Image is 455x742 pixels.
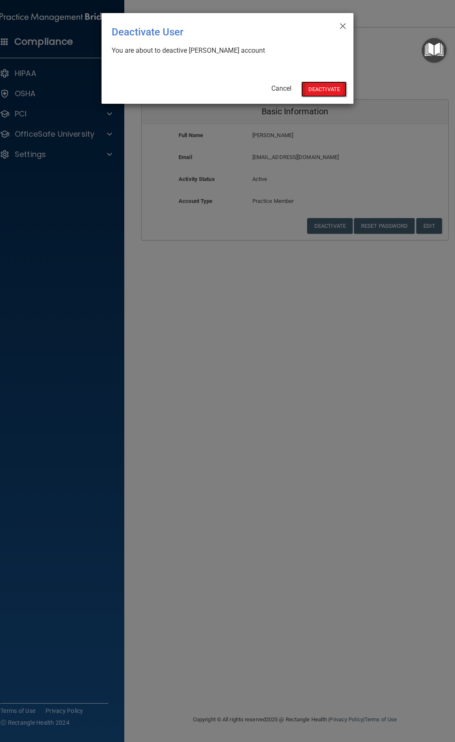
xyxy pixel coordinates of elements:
button: Deactivate [301,81,347,97]
button: Open Resource Center [422,38,447,63]
span: × [339,16,347,33]
div: You are about to deactive [PERSON_NAME] account [112,46,337,55]
a: Cancel [271,84,292,92]
div: Deactivate User [112,20,309,44]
